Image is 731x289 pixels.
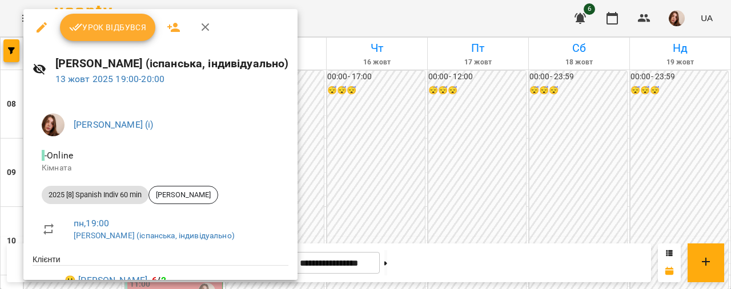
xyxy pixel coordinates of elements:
b: / [152,275,166,286]
span: [PERSON_NAME] [149,190,218,200]
span: 6 [152,275,157,286]
h6: [PERSON_NAME] (іспанська, індивідуально) [55,55,289,72]
img: 6cd80b088ed49068c990d7a30548842a.jpg [42,113,65,136]
div: [PERSON_NAME] [148,186,218,204]
span: Урок відбувся [69,21,147,34]
a: 13 жовт 2025 19:00-20:00 [55,74,165,84]
a: 😀 [PERSON_NAME] [65,274,147,287]
p: Кімната [42,162,279,174]
span: 2 [161,275,166,286]
a: [PERSON_NAME] (іспанська, індивідуально) [74,231,235,240]
a: [PERSON_NAME] (і) [74,119,154,130]
a: пн , 19:00 [74,218,109,229]
span: 2025 [8] Spanish Indiv 60 min [42,190,148,200]
span: - Online [42,150,75,161]
button: Урок відбувся [60,14,156,41]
